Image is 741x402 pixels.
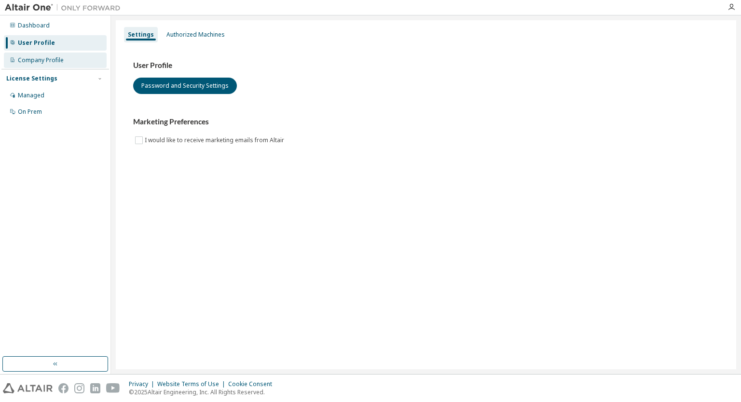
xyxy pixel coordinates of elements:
img: linkedin.svg [90,383,100,393]
div: License Settings [6,75,57,82]
h3: User Profile [133,61,719,70]
img: Altair One [5,3,125,13]
label: I would like to receive marketing emails from Altair [145,134,286,146]
img: facebook.svg [58,383,69,393]
div: Authorized Machines [166,31,225,39]
div: On Prem [18,108,42,116]
div: Website Terms of Use [157,380,228,388]
h3: Marketing Preferences [133,117,719,127]
div: Managed [18,92,44,99]
button: Password and Security Settings [133,78,237,94]
div: User Profile [18,39,55,47]
div: Cookie Consent [228,380,278,388]
div: Dashboard [18,22,50,29]
div: Settings [128,31,154,39]
div: Company Profile [18,56,64,64]
img: instagram.svg [74,383,84,393]
p: © 2025 Altair Engineering, Inc. All Rights Reserved. [129,388,278,396]
img: altair_logo.svg [3,383,53,393]
div: Privacy [129,380,157,388]
img: youtube.svg [106,383,120,393]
